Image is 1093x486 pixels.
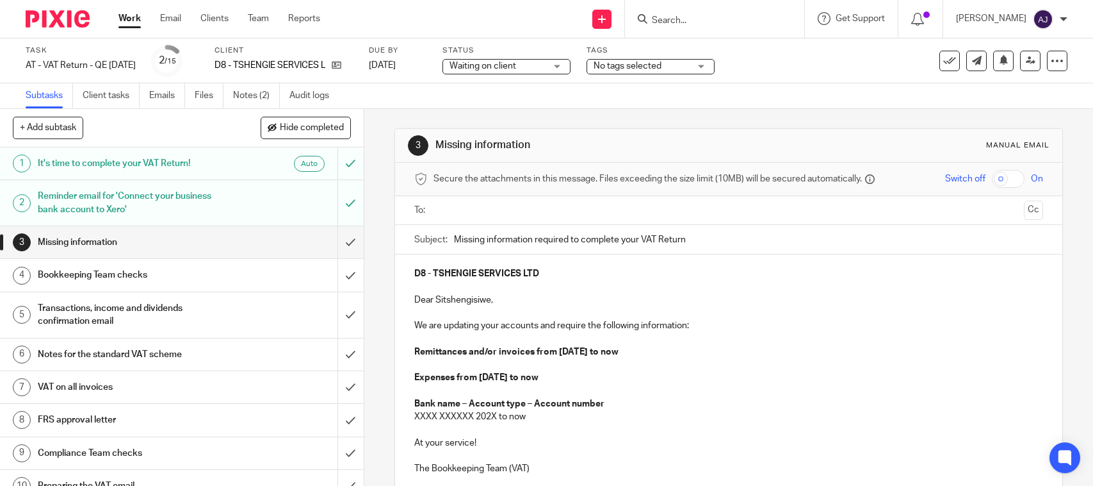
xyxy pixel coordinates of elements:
[414,319,1042,332] p: We are updating your accounts and require the following information:
[587,46,715,56] label: Tags
[38,265,229,285] h1: Bookkeeping Team checks
[38,444,229,463] h1: Compliance Team checks
[215,46,353,56] label: Client
[13,155,31,172] div: 1
[38,299,229,331] h1: Transactions, income and dividends confirmation email
[26,46,136,56] label: Task
[13,346,31,364] div: 6
[288,12,320,25] a: Reports
[414,373,538,382] strong: Expenses from [DATE] to now
[13,233,31,251] div: 3
[195,83,223,108] a: Files
[200,12,229,25] a: Clients
[13,117,83,138] button: + Add subtask
[13,444,31,462] div: 9
[414,399,604,408] strong: Bank name – Account type – Account number
[1024,201,1043,220] button: Cc
[956,12,1026,25] p: [PERSON_NAME]
[38,154,229,173] h1: It's time to complete your VAT Return!
[414,437,1042,449] p: At your service!
[26,59,136,72] div: AT - VAT Return - QE [DATE]
[13,411,31,429] div: 8
[165,58,176,65] small: /15
[38,233,229,252] h1: Missing information
[442,46,571,56] label: Status
[414,462,1042,475] p: The Bookkeeping Team (VAT)
[159,53,176,68] div: 2
[414,348,619,356] strong: Remittances and/or invoices from [DATE] to now
[38,345,229,364] h1: Notes for the standard VAT scheme
[261,117,351,138] button: Hide completed
[408,135,428,156] div: 3
[215,59,325,72] p: D8 - TSHENGIE SERVICES LTD
[38,187,229,219] h1: Reminder email for 'Connect your business bank account to Xero'
[248,12,269,25] a: Team
[945,172,985,185] span: Switch off
[289,83,339,108] a: Audit logs
[38,378,229,397] h1: VAT on all invoices
[433,172,862,185] span: Secure the attachments in this message. Files exceeding the size limit (10MB) will be secured aut...
[83,83,140,108] a: Client tasks
[986,140,1049,151] div: Manual email
[414,233,448,246] label: Subject:
[1031,172,1043,185] span: On
[26,59,136,72] div: AT - VAT Return - QE 31-08-2025
[26,83,73,108] a: Subtasks
[13,378,31,396] div: 7
[149,83,185,108] a: Emails
[118,12,141,25] a: Work
[414,269,539,278] strong: D8 - TSHENGIE SERVICES LTD
[435,138,756,152] h1: Missing information
[26,10,90,28] img: Pixie
[594,62,661,71] span: No tags selected
[1033,9,1053,29] img: svg%3E
[280,123,344,133] span: Hide completed
[414,294,1042,306] p: Dear Sitshengisiwe,
[13,306,31,324] div: 5
[369,46,426,56] label: Due by
[369,61,396,70] span: [DATE]
[13,194,31,212] div: 2
[836,14,885,23] span: Get Support
[38,410,229,430] h1: FRS approval letter
[233,83,280,108] a: Notes (2)
[160,12,181,25] a: Email
[414,410,1042,423] p: XXXX XXXXXX 202X to now
[414,204,428,217] label: To:
[294,156,325,172] div: Auto
[651,15,766,27] input: Search
[13,267,31,285] div: 4
[449,62,516,71] span: Waiting on client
